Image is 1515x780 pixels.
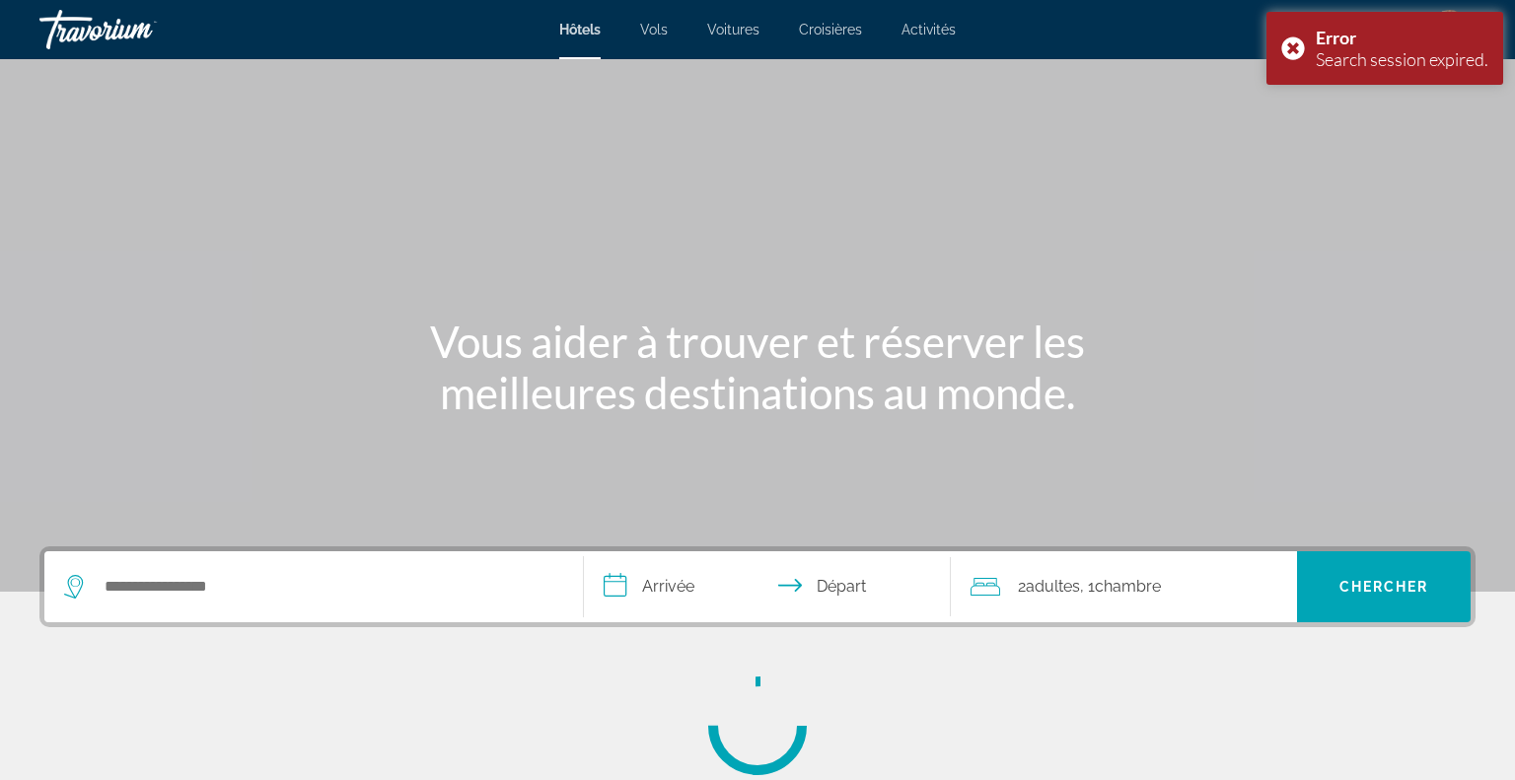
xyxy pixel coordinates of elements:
[951,551,1298,622] button: Travelers: 2 adults, 0 children
[388,316,1127,418] h1: Vous aider à trouver et réserver les meilleures destinations au monde.
[902,22,956,37] a: Activités
[1316,27,1488,48] div: Error
[707,22,759,37] a: Voitures
[559,22,601,37] a: Hôtels
[44,551,1471,622] div: Search widget
[1424,9,1476,50] button: User Menu
[103,572,553,602] input: Search hotel destination
[1297,551,1471,622] button: Search
[1018,573,1080,601] span: 2
[1095,577,1161,596] span: Chambre
[1316,48,1488,70] div: Search session expired.
[1430,10,1470,49] img: User image
[39,4,237,55] a: Travorium
[584,551,951,622] button: Select check in and out date
[799,22,862,37] a: Croisières
[1339,579,1429,595] span: Chercher
[1080,573,1161,601] span: , 1
[640,22,668,37] a: Vols
[1026,577,1080,596] span: Adultes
